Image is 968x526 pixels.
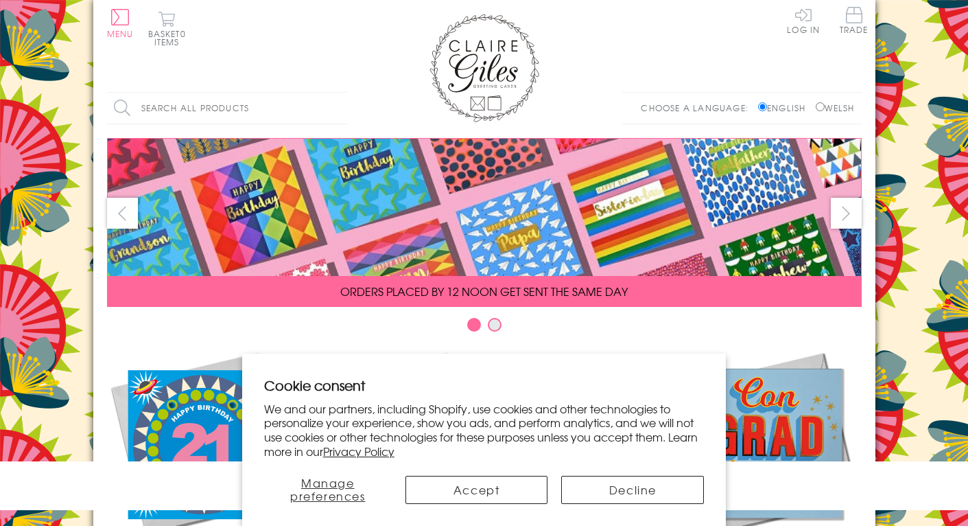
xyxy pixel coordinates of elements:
a: Log In [787,7,820,34]
h2: Cookie consent [264,376,705,395]
button: Manage preferences [264,476,392,504]
a: Privacy Policy [323,443,394,459]
input: Search [333,93,347,124]
div: Carousel Pagination [107,317,862,339]
span: Trade [840,7,869,34]
a: Trade [840,7,869,36]
button: prev [107,198,138,229]
span: ORDERS PLACED BY 12 NOON GET SENT THE SAME DAY [340,283,628,299]
p: Choose a language: [641,102,755,114]
button: Menu [107,9,134,38]
button: Basket0 items [148,11,186,46]
input: Search all products [107,93,347,124]
label: English [758,102,812,114]
img: Claire Giles Greetings Cards [429,14,539,122]
p: We and our partners, including Shopify, use cookies and other technologies to personalize your ex... [264,402,705,459]
input: Welsh [816,102,825,111]
button: Decline [561,476,704,504]
button: Carousel Page 1 (Current Slide) [467,318,481,332]
button: Accept [405,476,548,504]
label: Welsh [816,102,855,114]
span: 0 items [154,27,186,48]
span: Manage preferences [290,474,366,504]
span: Menu [107,27,134,40]
button: next [831,198,862,229]
input: English [758,102,767,111]
button: Carousel Page 2 [488,318,501,332]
